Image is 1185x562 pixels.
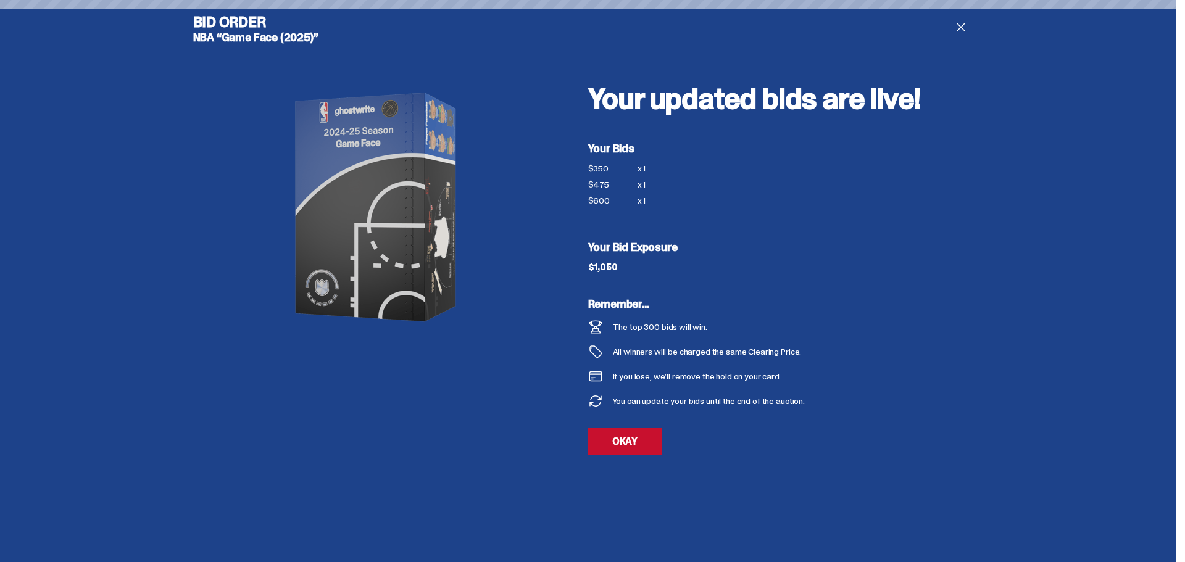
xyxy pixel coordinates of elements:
[588,242,983,253] h5: Your Bid Exposure
[588,84,983,114] h2: Your updated bids are live!
[588,263,618,271] div: $1,050
[613,397,805,405] div: You can update your bids until the end of the auction.
[638,164,657,180] div: x 1
[255,53,502,362] img: product image
[638,180,657,196] div: x 1
[588,164,638,173] div: $350
[588,299,904,310] h5: Remember...
[588,428,662,455] a: OKAY
[613,347,904,356] div: All winners will be charged the same Clearing Price.
[613,323,707,331] div: The top 300 bids will win.
[638,196,657,212] div: x 1
[588,143,983,154] h5: Your Bids
[588,196,638,205] div: $600
[588,180,638,189] div: $475
[193,15,563,30] h4: Bid Order
[193,32,563,43] h5: NBA “Game Face (2025)”
[613,372,781,381] div: If you lose, we’ll remove the hold on your card.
